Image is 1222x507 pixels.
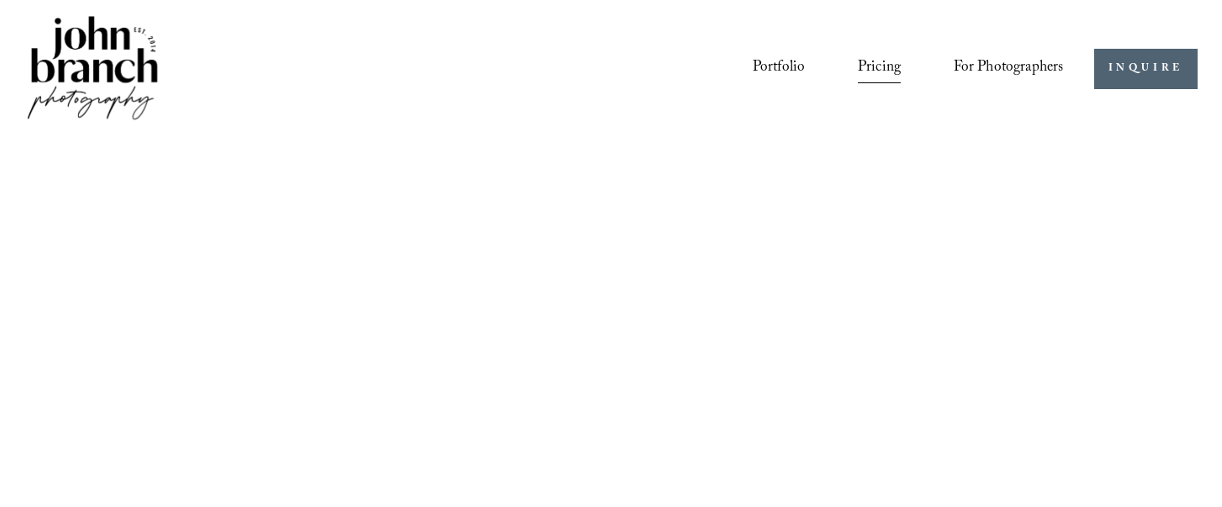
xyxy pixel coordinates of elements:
a: Portfolio [753,53,806,85]
a: INQUIRE [1094,49,1198,90]
img: John Branch IV Photography [24,13,161,126]
span: For Photographers [954,55,1064,83]
a: folder dropdown [954,53,1064,85]
a: Pricing [858,53,901,85]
